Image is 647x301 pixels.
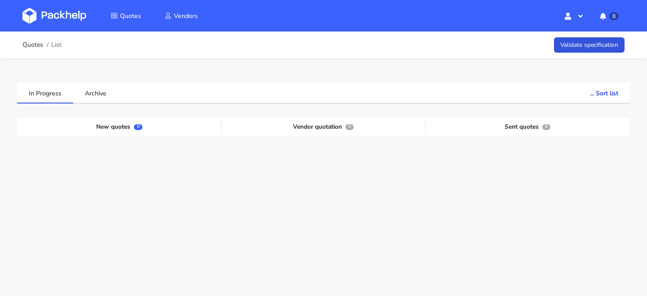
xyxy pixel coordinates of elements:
span: Vendors [174,12,198,20]
div: New quotes [18,120,222,134]
button: ... Sort list [578,83,630,103]
img: Dashboard [22,8,86,24]
div: Vendor quotation [222,120,425,134]
span: List [51,41,62,49]
span: Quotes [120,12,141,20]
span: 0 [346,124,354,130]
a: Vendors [154,8,208,24]
span: 0 [542,124,550,130]
a: Quotes [100,8,152,24]
span: 0 [609,12,619,20]
div: Sent quotes [425,120,629,134]
a: Archive [73,83,118,103]
a: Quotes [22,41,43,49]
span: 0 [134,124,142,130]
a: In Progress [17,83,73,103]
button: 0 [593,8,625,24]
nav: breadcrumb [22,36,62,54]
a: Validate specification [554,37,625,53]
